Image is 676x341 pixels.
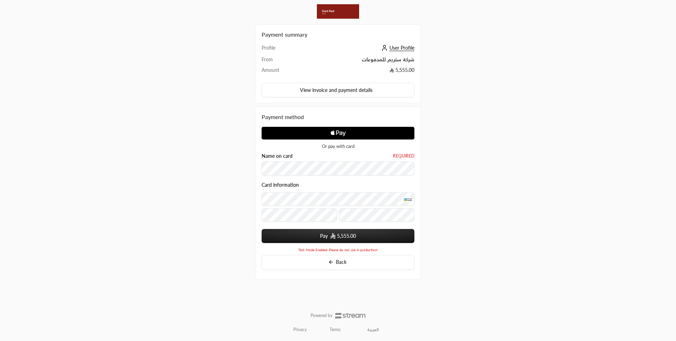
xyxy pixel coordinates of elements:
[262,153,293,159] label: Name on card
[262,192,414,206] input: Credit Card
[262,113,414,121] div: Payment method
[311,313,332,318] p: Powered by
[389,45,414,51] span: User Profile
[330,233,336,239] img: SAR
[380,45,414,51] a: User Profile
[393,153,414,159] span: Required
[262,208,337,222] input: Expiry date
[262,67,300,77] td: Amount
[337,232,356,240] span: 5,555.00
[339,208,414,222] input: CVC
[317,4,359,19] img: Company Logo
[262,153,414,175] div: Name on card
[262,182,414,188] legend: Card information
[298,248,378,252] span: Test Mode Enabled: Please do not use in production!
[262,30,414,39] h2: Payment summary
[300,67,415,77] td: 5,555.00
[336,259,346,265] span: Back
[262,255,414,270] button: Back
[262,83,414,98] button: View invoice and payment details
[322,144,355,149] span: Or pay with card
[293,327,307,333] a: Privacy
[262,182,414,224] div: Card information
[363,324,383,335] a: العربية
[262,56,300,67] td: From
[403,197,412,203] img: MADA
[330,327,340,333] a: Terms
[262,44,300,56] td: Profile
[300,56,415,67] td: شركة ستريم للمدفوعات
[262,229,414,243] button: Pay SAR5,555.00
